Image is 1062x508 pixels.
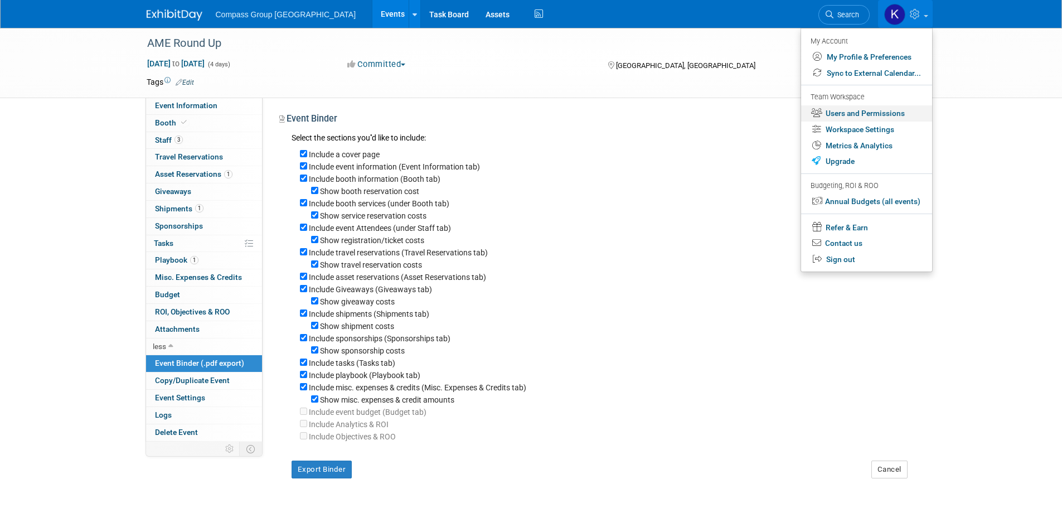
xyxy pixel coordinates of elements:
label: Include travel reservations (Travel Reservations tab) [309,248,488,257]
a: Upgrade [801,153,932,170]
input: Your ExhibitDay workspace does not have access to Budgeting. [300,408,307,415]
label: Include booth services (under Booth tab) [309,199,449,208]
div: Team Workspace [811,91,921,104]
div: Event Binder [279,113,908,129]
label: Your ExhibitDay workspace does not have access to Budgeting. [309,408,426,417]
a: Playbook1 [146,252,262,269]
a: Search [818,5,870,25]
span: (4 days) [207,61,230,68]
label: Include booth information (Booth tab) [309,175,440,183]
a: Travel Reservations [146,149,262,166]
a: Workspace Settings [801,122,932,138]
span: Travel Reservations [155,152,223,161]
label: Include event Attendees (under Staff tab) [309,224,451,233]
label: Include shipments (Shipments tab) [309,309,429,318]
span: Delete Event [155,428,198,437]
a: Event Information [146,98,262,114]
label: Show sponsorship costs [320,346,405,355]
span: Event Settings [155,393,205,402]
label: Include asset reservations (Asset Reservations tab) [309,273,486,282]
input: Your ExhibitDay workspace does not have access to Analytics and ROI. [300,432,307,439]
a: My Profile & Preferences [801,49,932,65]
span: Copy/Duplicate Event [155,376,230,385]
a: Shipments1 [146,201,262,217]
a: Logs [146,407,262,424]
td: Toggle Event Tabs [239,442,262,456]
a: Copy/Duplicate Event [146,372,262,389]
label: Show registration/ticket costs [320,236,424,245]
a: Event Binder (.pdf export) [146,355,262,372]
a: Contact us [801,235,932,251]
img: Krystal Dupuis [884,4,905,25]
td: Personalize Event Tab Strip [220,442,240,456]
a: Asset Reservations1 [146,166,262,183]
label: Include tasks (Tasks tab) [309,359,395,367]
a: ROI, Objectives & ROO [146,304,262,321]
span: Playbook [155,255,198,264]
span: Staff [155,136,183,144]
span: Compass Group [GEOGRAPHIC_DATA] [216,10,356,19]
div: AME Round Up [143,33,853,54]
span: Event Binder (.pdf export) [155,359,244,367]
label: Show travel reservation costs [320,260,422,269]
a: Sync to External Calendar... [801,65,932,81]
img: ExhibitDay [147,9,202,21]
a: Delete Event [146,424,262,441]
a: Misc. Expenses & Credits [146,269,262,286]
label: Show giveaway costs [320,297,395,306]
span: [GEOGRAPHIC_DATA], [GEOGRAPHIC_DATA] [616,61,755,70]
a: Annual Budgets (all events) [801,193,932,210]
div: My Account [811,34,921,47]
button: Export Binder [292,461,352,478]
span: 1 [224,170,232,178]
a: Event Settings [146,390,262,407]
span: ROI, Objectives & ROO [155,307,230,316]
a: Metrics & Analytics [801,138,932,154]
span: Budget [155,290,180,299]
a: Sign out [801,251,932,268]
span: 3 [174,136,183,144]
span: Attachments [155,325,200,333]
span: Sponsorships [155,221,203,230]
span: Shipments [155,204,203,213]
a: less [146,338,262,355]
a: Sponsorships [146,218,262,235]
span: Logs [155,410,172,419]
a: Giveaways [146,183,262,200]
span: Search [833,11,859,19]
span: Giveaways [155,187,191,196]
label: Show service reservation costs [320,211,426,220]
label: Include Giveaways (Giveaways tab) [309,285,432,294]
label: Show misc. expenses & credit amounts [320,395,454,404]
label: Show booth reservation cost [320,187,419,196]
label: Include a cover page [309,150,380,159]
a: Refer & Earn [801,219,932,236]
a: Budget [146,287,262,303]
span: Event Information [155,101,217,110]
span: 1 [190,256,198,264]
span: Misc. Expenses & Credits [155,273,242,282]
span: Tasks [154,239,173,248]
a: Tasks [146,235,262,252]
input: Your ExhibitDay workspace does not have access to Analytics and ROI. [300,420,307,427]
label: Include event information (Event Information tab) [309,162,480,171]
td: Tags [147,76,194,88]
div: Select the sections you''d like to include: [292,132,908,145]
button: Cancel [871,461,908,478]
label: Include playbook (Playbook tab) [309,371,420,380]
span: to [171,59,181,68]
label: Your ExhibitDay workspace does not have access to Analytics and ROI. [309,420,389,429]
a: Attachments [146,321,262,338]
a: Staff3 [146,132,262,149]
a: Booth [146,115,262,132]
button: Committed [343,59,410,70]
label: Show shipment costs [320,322,394,331]
div: Budgeting, ROI & ROO [811,180,921,192]
i: Booth reservation complete [181,119,187,125]
span: Booth [155,118,189,127]
span: Asset Reservations [155,170,232,178]
label: Include sponsorships (Sponsorships tab) [309,334,450,343]
a: Users and Permissions [801,105,932,122]
label: Your ExhibitDay workspace does not have access to Analytics and ROI. [309,432,396,441]
a: Edit [176,79,194,86]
